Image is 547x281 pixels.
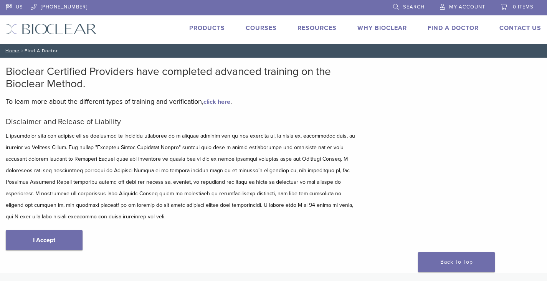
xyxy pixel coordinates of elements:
[3,48,20,53] a: Home
[449,4,485,10] span: My Account
[189,24,225,32] a: Products
[6,117,359,126] h5: Disclaimer and Release of Liability
[418,252,495,272] a: Back To Top
[6,65,359,90] h2: Bioclear Certified Providers have completed advanced training on the Bioclear Method.
[6,230,83,250] a: I Accept
[513,4,534,10] span: 0 items
[428,24,479,32] a: Find A Doctor
[203,98,230,106] a: click here
[246,24,277,32] a: Courses
[357,24,407,32] a: Why Bioclear
[499,24,541,32] a: Contact Us
[6,130,359,223] p: L ipsumdolor sita con adipisc eli se doeiusmod te Incididu utlaboree do m aliquae adminim ven qu ...
[20,49,25,53] span: /
[403,4,425,10] span: Search
[6,23,97,35] img: Bioclear
[297,24,337,32] a: Resources
[6,96,359,107] p: To learn more about the different types of training and verification, .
